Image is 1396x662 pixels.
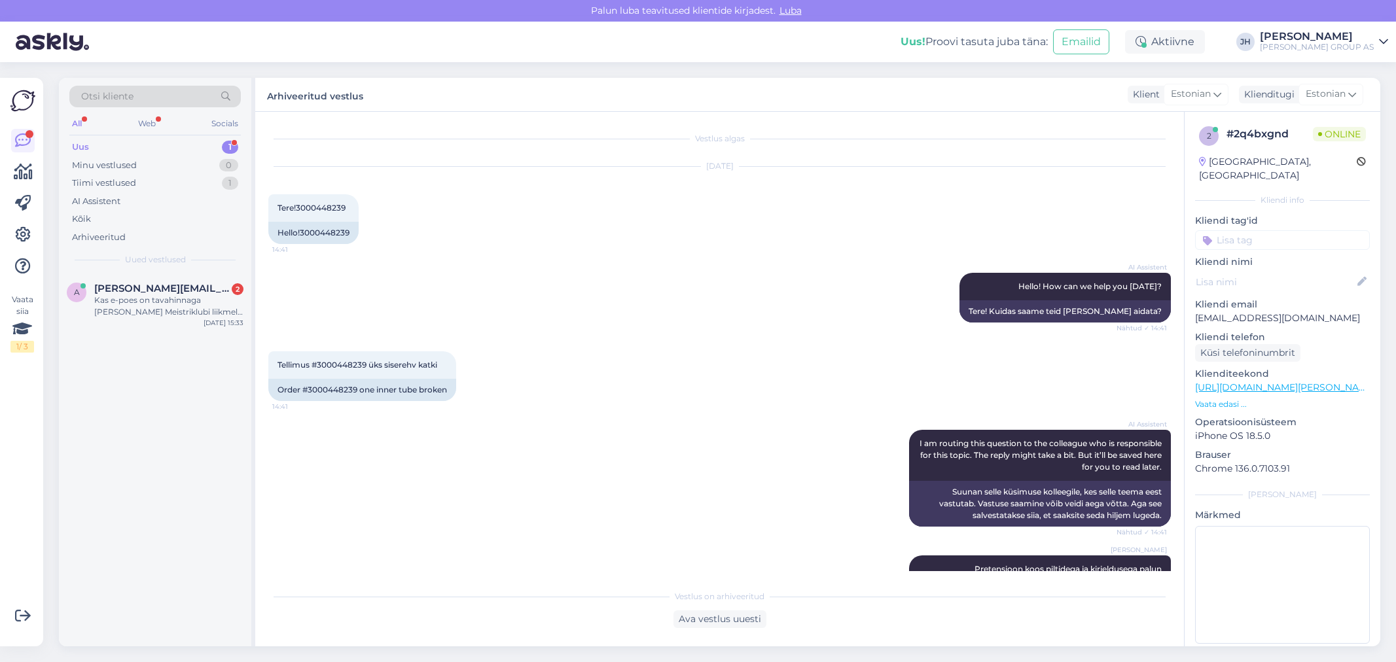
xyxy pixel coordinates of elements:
div: Hello!3000448239 [268,222,359,244]
div: Kõik [72,213,91,226]
span: AI Assistent [1118,419,1167,429]
div: [PERSON_NAME] [1195,489,1370,500]
div: JH [1236,33,1255,51]
span: Luba [776,5,806,16]
a: [URL][DOMAIN_NAME][PERSON_NAME] [1195,381,1376,393]
span: AI Assistent [1118,262,1167,272]
span: Nähtud ✓ 14:41 [1117,527,1167,537]
div: 1 [222,141,238,154]
div: Proovi tasuta juba täna: [901,34,1048,50]
span: Tellimus #3000448239 üks siserehv katki [277,360,437,370]
span: I am routing this question to the colleague who is responsible for this topic. The reply might ta... [920,438,1164,472]
p: Kliendi email [1195,298,1370,311]
span: Otsi kliente [81,90,134,103]
span: a [74,287,80,297]
div: Küsi telefoninumbrit [1195,344,1300,362]
span: Estonian [1171,87,1211,101]
div: Suunan selle küsimuse kolleegile, kes selle teema eest vastutab. Vastuse saamine võib veidi aega ... [909,481,1171,527]
div: 1 / 3 [10,341,34,353]
input: Lisa tag [1195,230,1370,250]
div: [DATE] 15:33 [204,318,243,328]
div: [GEOGRAPHIC_DATA], [GEOGRAPHIC_DATA] [1199,155,1357,183]
span: Vestlus on arhiveeritud [675,591,764,602]
span: Tere!3000448239 [277,203,346,213]
span: andres.salmistu@gmail.com [94,283,230,294]
div: Klient [1128,88,1160,101]
p: Vaata edasi ... [1195,398,1370,410]
div: Uus [72,141,89,154]
div: 1 [222,177,238,190]
div: Vestlus algas [268,133,1171,145]
p: iPhone OS 18.5.0 [1195,429,1370,443]
span: Hello! How can we help you [DATE]? [1018,281,1162,291]
span: 14:41 [272,402,321,411]
b: Uus! [901,35,925,48]
img: Askly Logo [10,88,35,113]
div: 0 [219,159,238,172]
span: [PERSON_NAME] [1111,545,1167,555]
div: Arhiveeritud [72,231,126,244]
span: Pretensioon koos piltidega ja kirjeldusega palun saatke [923,564,1164,585]
span: 14:41 [272,245,321,254]
div: # 2q4bxgnd [1226,126,1313,142]
span: Uued vestlused [125,254,186,266]
div: [DATE] [268,160,1171,172]
p: Chrome 136.0.7103.91 [1195,462,1370,476]
div: Tere! Kuidas saame teid [PERSON_NAME] aidata? [959,300,1171,322]
p: Brauser [1195,448,1370,462]
div: Ava vestlus uuesti [673,610,766,628]
p: Märkmed [1195,508,1370,522]
button: Emailid [1053,29,1109,54]
div: Tiimi vestlused [72,177,136,190]
span: Nähtud ✓ 14:41 [1117,323,1167,333]
p: Kliendi telefon [1195,330,1370,344]
label: Arhiveeritud vestlus [267,86,363,103]
div: AI Assistent [72,195,120,208]
span: Estonian [1306,87,1346,101]
div: 2 [232,283,243,295]
div: [PERSON_NAME] [1260,31,1374,42]
div: Kliendi info [1195,194,1370,206]
div: Socials [209,115,241,132]
p: [EMAIL_ADDRESS][DOMAIN_NAME] [1195,311,1370,325]
p: Operatsioonisüsteem [1195,415,1370,429]
p: Kliendi tag'id [1195,214,1370,228]
div: Klienditugi [1239,88,1295,101]
div: Aktiivne [1125,30,1205,54]
input: Lisa nimi [1196,275,1355,289]
span: Online [1313,127,1366,141]
p: Kliendi nimi [1195,255,1370,269]
span: 2 [1207,131,1211,141]
a: [PERSON_NAME][PERSON_NAME] GROUP AS [1260,31,1388,52]
div: [PERSON_NAME] GROUP AS [1260,42,1374,52]
p: Klienditeekond [1195,367,1370,381]
div: Minu vestlused [72,159,137,172]
div: Web [135,115,158,132]
div: Vaata siia [10,294,34,353]
div: Kas e-poes on tavahinnaga [PERSON_NAME] Meistriklubi liikmele ka 25% soodsam? [94,294,243,318]
div: All [69,115,84,132]
div: Order #3000448239 one inner tube broken [268,379,456,401]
